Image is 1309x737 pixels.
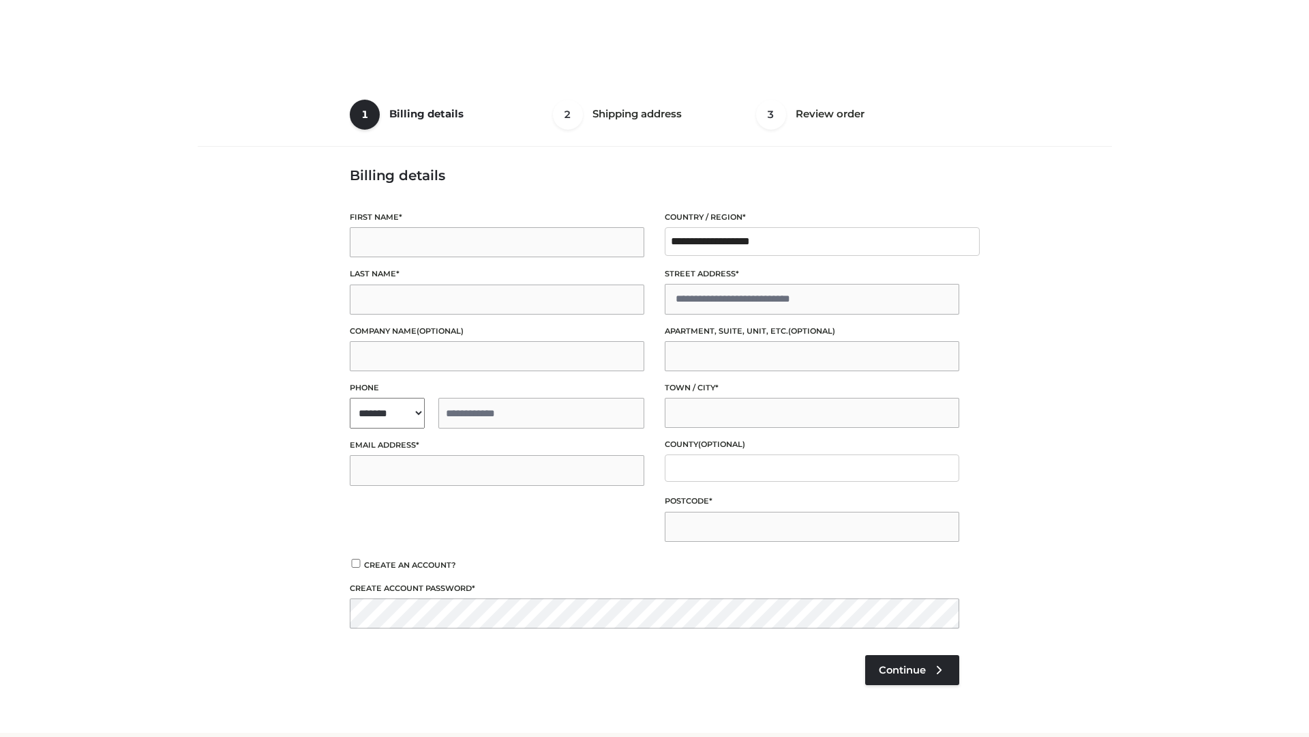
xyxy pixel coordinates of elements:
a: Continue [865,655,959,685]
label: Company name [350,325,644,338]
span: Billing details [389,107,464,120]
span: Review order [796,107,864,120]
label: Email address [350,439,644,452]
input: Create an account? [350,559,362,568]
span: 1 [350,100,380,130]
label: First name [350,211,644,224]
label: Create account password [350,582,959,595]
span: Create an account? [364,560,456,570]
span: Shipping address [592,107,682,120]
span: 3 [756,100,786,130]
label: Postcode [665,495,959,508]
label: Last name [350,268,644,280]
label: Country / Region [665,211,959,224]
span: (optional) [788,326,835,336]
label: Town / City [665,381,959,394]
span: (optional) [417,326,464,336]
span: (optional) [698,439,745,449]
label: Street address [665,268,959,280]
h3: Billing details [350,167,959,184]
label: Phone [350,381,644,394]
span: Continue [879,664,926,676]
span: 2 [553,100,583,130]
label: Apartment, suite, unit, etc. [665,325,959,338]
label: County [665,438,959,451]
